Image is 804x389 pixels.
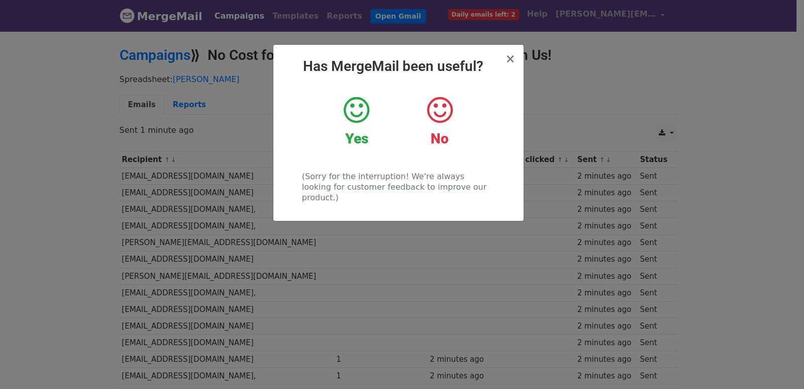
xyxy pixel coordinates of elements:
strong: Yes [345,130,368,147]
a: No [406,95,473,147]
strong: No [431,130,449,147]
h2: Has MergeMail been useful? [281,58,516,75]
span: × [505,52,515,66]
p: (Sorry for the interruption! We're always looking for customer feedback to improve our product.) [302,171,494,203]
a: Yes [323,95,390,147]
button: Close [505,53,515,65]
